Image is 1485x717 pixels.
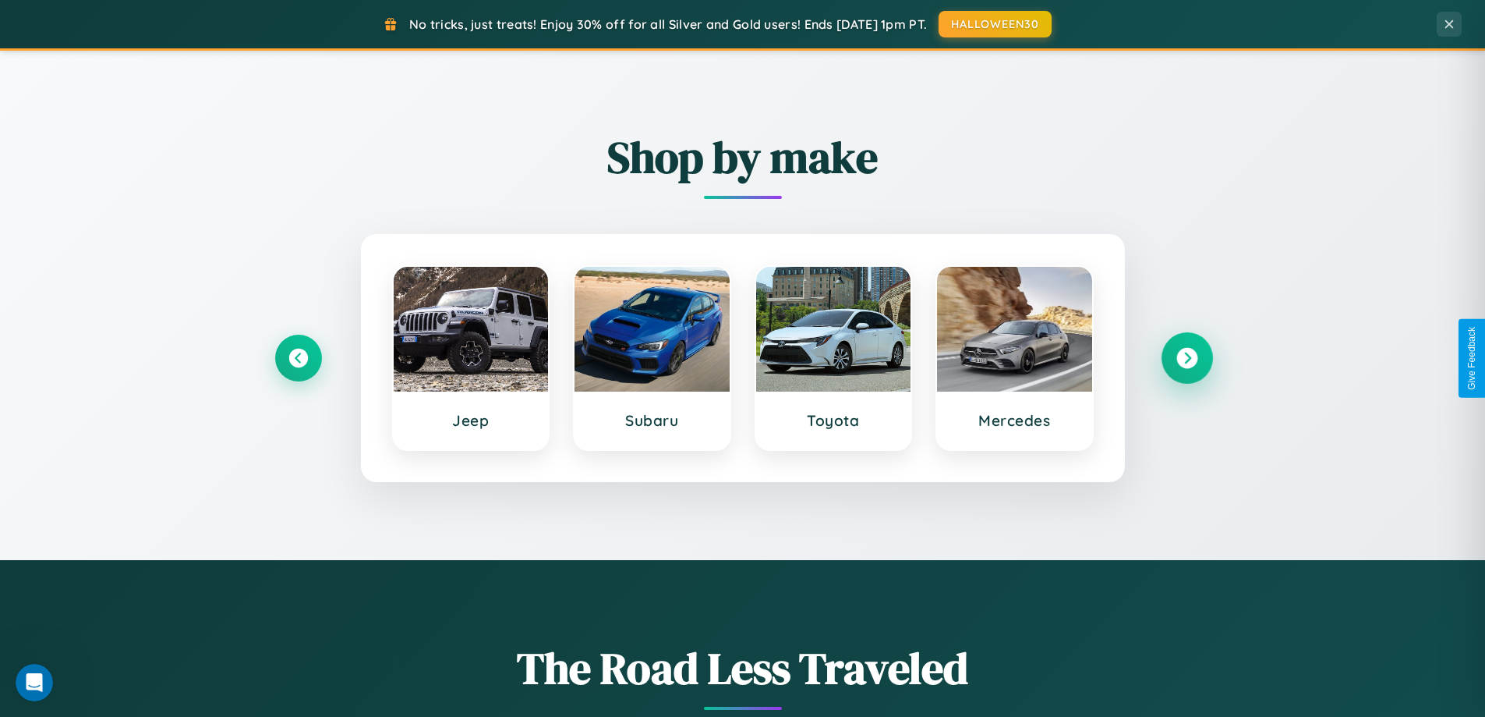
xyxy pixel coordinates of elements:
[409,16,927,32] span: No tricks, just treats! Enjoy 30% off for all Silver and Gold users! Ends [DATE] 1pm PT.
[409,411,533,430] h3: Jeep
[1466,327,1477,390] div: Give Feedback
[275,127,1211,187] h2: Shop by make
[590,411,714,430] h3: Subaru
[275,638,1211,698] h1: The Road Less Traveled
[16,664,53,701] iframe: Intercom live chat
[953,411,1077,430] h3: Mercedes
[772,411,896,430] h3: Toyota
[939,11,1052,37] button: HALLOWEEN30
